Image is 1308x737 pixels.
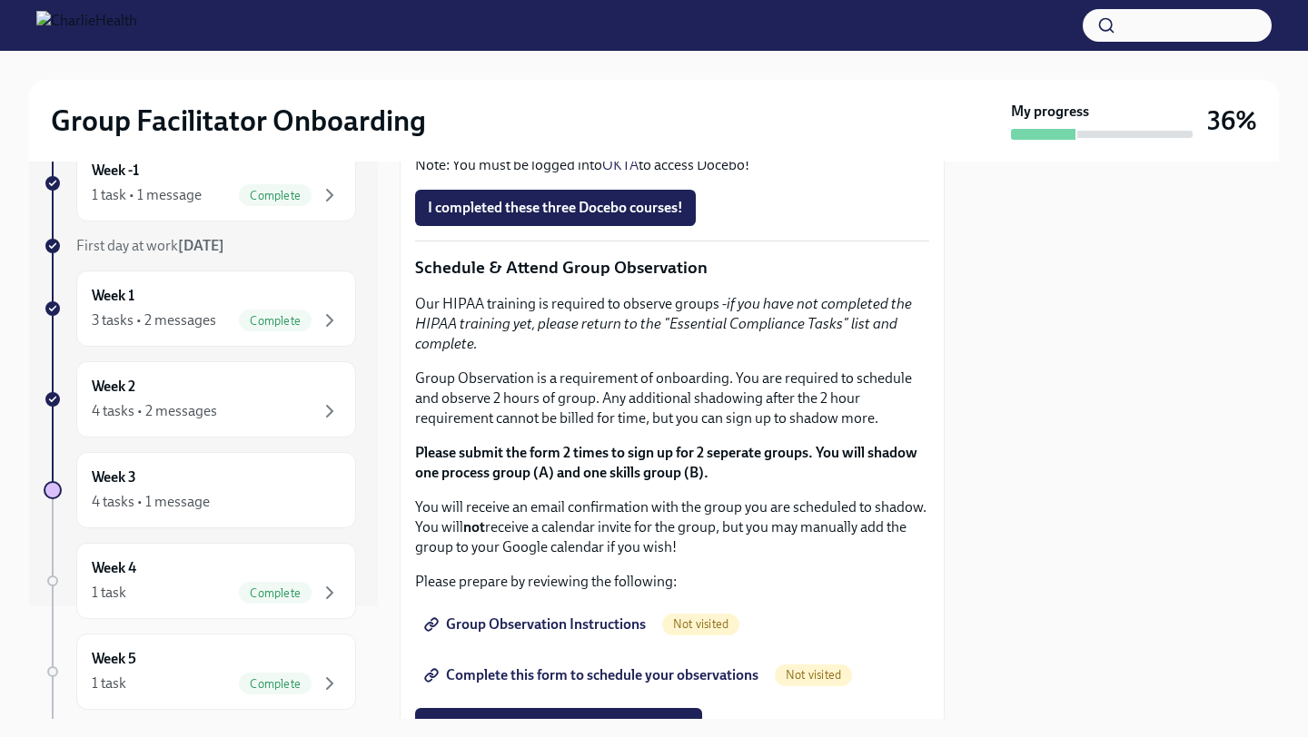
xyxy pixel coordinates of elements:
[51,103,426,139] h2: Group Facilitator Onboarding
[415,295,912,352] em: if you have not completed the HIPAA training yet, please return to the "Essential Compliance Task...
[415,657,771,693] a: Complete this form to schedule your observations
[463,518,485,536] strong: not
[602,156,639,173] a: OKTA
[662,617,739,631] span: Not visited
[44,145,356,221] a: Week -11 task • 1 messageComplete
[415,256,929,280] p: Schedule & Attend Group Observation
[428,615,646,634] span: Group Observation Instructions
[92,673,126,693] div: 1 task
[415,190,696,226] button: I completed these three Docebo courses!
[92,377,135,397] h6: Week 2
[239,189,312,202] span: Complete
[44,236,356,256] a: First day at work[DATE]
[44,634,356,710] a: Week 51 taskComplete
[428,666,758,684] span: Complete this form to schedule your observations
[76,237,224,254] span: First day at work
[775,668,852,682] span: Not visited
[415,572,929,592] p: Please prepare by reviewing the following:
[415,294,929,354] p: Our HIPAA training is required to observe groups -
[1207,104,1257,137] h3: 36%
[92,286,134,306] h6: Week 1
[1011,102,1089,122] strong: My progress
[92,161,139,181] h6: Week -1
[44,270,356,347] a: Week 13 tasks • 2 messagesComplete
[44,452,356,528] a: Week 34 tasks • 1 message
[92,492,210,512] div: 4 tasks • 1 message
[92,558,136,578] h6: Week 4
[92,467,136,487] h6: Week 3
[92,649,136,669] h6: Week 5
[92,310,216,330] div: 3 tasks • 2 messages
[92,583,126,603] div: 1 task
[415,444,917,481] strong: Please submit the form 2 times to sign up for 2 seperate groups. You will shadow one process grou...
[92,401,217,421] div: 4 tasks • 2 messages
[415,497,929,557] p: You will receive an email confirmation with the group you are scheduled to shadow. You will recei...
[44,543,356,619] a: Week 41 taskComplete
[239,314,312,328] span: Complete
[239,677,312,691] span: Complete
[415,155,929,175] p: Note: You must be logged into to access Docebo!
[239,586,312,600] span: Complete
[178,237,224,254] strong: [DATE]
[415,606,659,643] a: Group Observation Instructions
[36,11,137,40] img: CharlieHealth
[428,717,689,735] span: I attended TWO group observation hours!
[44,361,356,437] a: Week 24 tasks • 2 messages
[415,368,929,428] p: Group Observation is a requirement of onboarding. You are required to schedule and observe 2 hour...
[92,185,202,205] div: 1 task • 1 message
[428,199,683,217] span: I completed these three Docebo courses!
